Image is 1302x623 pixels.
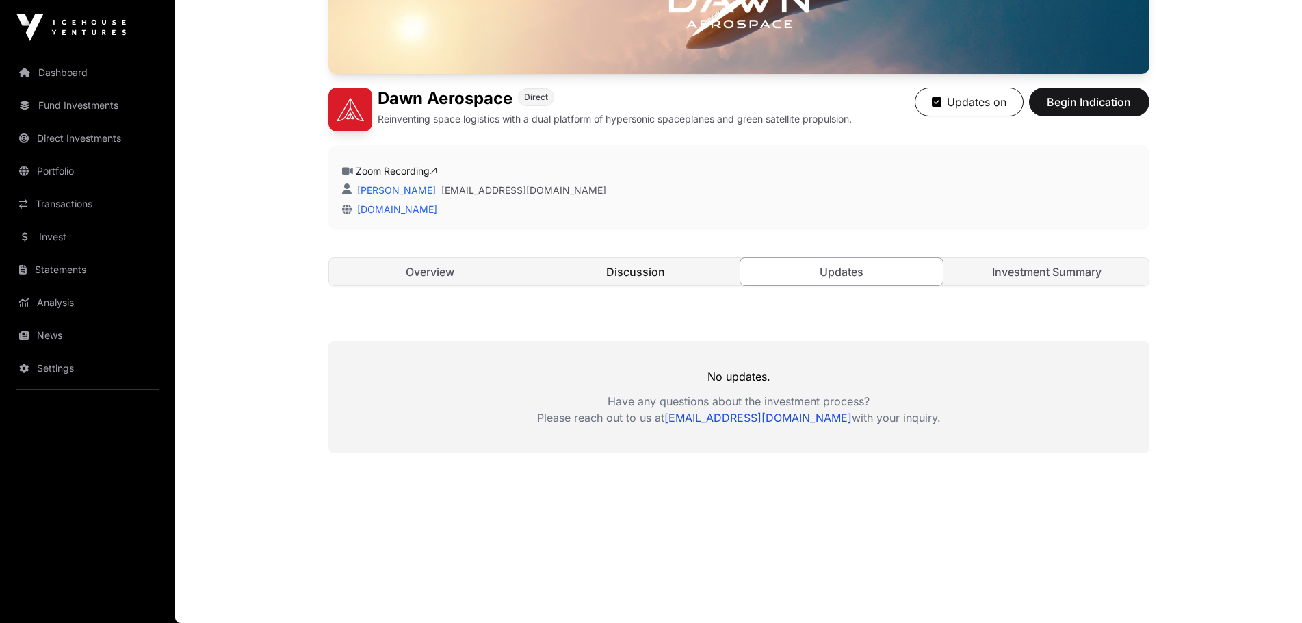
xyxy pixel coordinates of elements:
[11,255,164,285] a: Statements
[356,165,437,177] a: Zoom Recording
[1046,94,1132,110] span: Begin Indication
[378,112,852,126] p: Reinventing space logistics with a dual platform of hypersonic spaceplanes and green satellite pr...
[11,123,164,153] a: Direct Investments
[1029,101,1149,115] a: Begin Indication
[11,156,164,186] a: Portfolio
[915,88,1024,116] button: Updates on
[328,393,1149,426] p: Have any questions about the investment process? Please reach out to us at with your inquiry.
[11,58,164,88] a: Dashboard
[328,88,372,131] img: Dawn Aerospace
[11,288,164,318] a: Analysis
[16,14,126,41] img: Icehouse Ventures Logo
[740,257,944,286] a: Updates
[329,258,532,285] a: Overview
[664,411,852,424] a: [EMAIL_ADDRESS][DOMAIN_NAME]
[534,258,738,285] a: Discussion
[11,353,164,383] a: Settings
[946,258,1149,285] a: Investment Summary
[11,189,164,219] a: Transactions
[441,183,606,197] a: [EMAIL_ADDRESS][DOMAIN_NAME]
[11,90,164,120] a: Fund Investments
[1234,557,1302,623] iframe: Chat Widget
[378,88,512,110] h1: Dawn Aerospace
[1029,88,1149,116] button: Begin Indication
[328,341,1149,453] div: No updates.
[354,184,436,196] a: [PERSON_NAME]
[11,222,164,252] a: Invest
[352,203,437,215] a: [DOMAIN_NAME]
[524,92,548,103] span: Direct
[329,258,1149,285] nav: Tabs
[11,320,164,351] a: News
